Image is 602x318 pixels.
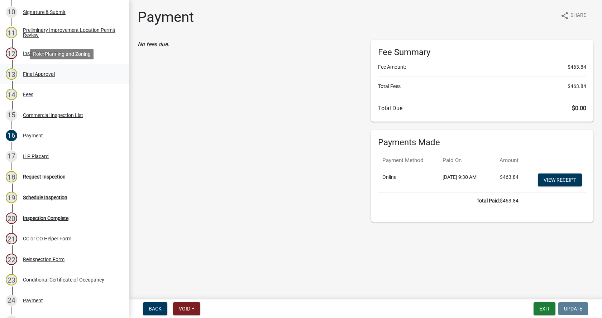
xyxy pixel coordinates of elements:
[6,6,17,18] div: 10
[568,83,586,90] span: $463.84
[6,89,17,100] div: 14
[489,169,523,192] td: $463.84
[6,27,17,38] div: 11
[30,49,94,59] div: Role: Planning and Zoning
[23,298,43,303] div: Payment
[23,216,68,221] div: Inspection Complete
[23,113,83,118] div: Commercial Inspection List
[564,306,582,312] span: Update
[23,277,104,282] div: Conditional Certificate of Occupancy
[572,105,586,112] span: $0.00
[438,152,489,169] th: Paid On
[378,63,586,71] li: Fee Amount:
[179,306,190,312] span: Void
[6,212,17,224] div: 20
[378,105,586,112] h6: Total Due
[534,302,555,315] button: Exit
[378,83,586,90] li: Total Fees
[138,41,169,48] i: No fees due.
[378,152,438,169] th: Payment Method
[6,274,17,285] div: 23
[6,130,17,141] div: 16
[6,109,17,121] div: 15
[143,302,167,315] button: Back
[23,195,67,200] div: Schedule Inspection
[558,302,588,315] button: Update
[173,302,200,315] button: Void
[6,48,17,59] div: 12
[489,152,523,169] th: Amount
[6,254,17,265] div: 22
[23,236,71,241] div: CC or CO Helper Form
[23,92,33,97] div: Fees
[6,151,17,162] div: 17
[555,9,592,23] button: shareShare
[438,169,489,192] td: [DATE] 9:30 AM
[570,11,586,20] span: Share
[23,72,55,77] div: Final Approval
[6,233,17,244] div: 21
[23,154,49,159] div: ILP Placard
[378,47,586,58] h6: Fee Summary
[23,174,66,179] div: Request Inspection
[23,133,43,138] div: Payment
[568,63,586,71] span: $463.84
[6,68,17,80] div: 13
[378,169,438,192] td: Online
[477,198,500,204] b: Total Paid:
[23,10,66,15] div: Signature & Submit
[23,257,64,262] div: Reinspection Form
[6,295,17,306] div: 24
[23,51,61,56] div: Inspector Review
[378,137,586,148] h6: Payments Made
[23,28,118,38] div: Preliminary Improvement Location Permit Review
[149,306,162,312] span: Back
[6,192,17,203] div: 19
[378,192,523,209] td: $463.84
[6,171,17,182] div: 18
[560,11,569,20] i: share
[138,9,194,26] h1: Payment
[538,173,582,186] a: View receipt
